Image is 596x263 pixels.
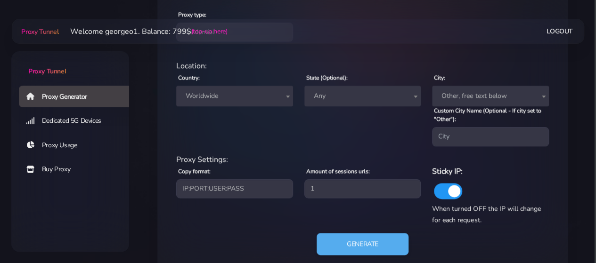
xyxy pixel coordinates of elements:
[178,73,200,82] label: Country:
[21,27,58,36] span: Proxy Tunnel
[171,154,555,165] div: Proxy Settings:
[19,135,137,156] a: Proxy Usage
[310,89,416,103] span: Any
[11,51,129,76] a: Proxy Tunnel
[28,67,66,76] span: Proxy Tunnel
[176,86,293,106] span: Worldwide
[432,86,549,106] span: Other, free text below
[432,204,540,224] span: When turned OFF the IP will change for each request.
[178,10,206,19] label: Proxy type:
[182,89,287,103] span: Worldwide
[432,127,549,146] input: City
[317,233,408,255] button: Generate
[178,167,211,175] label: Copy format:
[19,110,137,132] a: Dedicated 5G Devices
[306,167,370,175] label: Amount of sessions urls:
[59,26,228,37] li: Welcome georgeo1. Balance: 799$
[171,60,555,72] div: Location:
[432,165,549,177] h6: Sticky IP:
[547,23,573,40] a: Logout
[434,73,445,82] label: City:
[19,24,58,39] a: Proxy Tunnel
[304,86,421,106] span: Any
[438,89,543,103] span: Other, free text below
[19,86,137,107] a: Proxy Generator
[306,73,348,82] label: State (Optional):
[19,159,137,180] a: Buy Proxy
[457,109,584,251] iframe: Webchat Widget
[191,26,228,36] a: (top-up here)
[434,106,549,123] label: Custom City Name (Optional - If city set to "Other"):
